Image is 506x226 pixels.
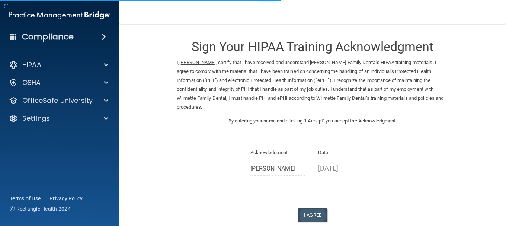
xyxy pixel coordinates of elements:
[177,40,448,54] h3: Sign Your HIPAA Training Acknowledgment
[9,8,110,23] img: PMB logo
[10,205,71,213] span: Ⓒ Rectangle Health 2024
[10,195,41,202] a: Terms of Use
[22,96,93,105] p: OfficeSafe University
[318,162,375,174] p: [DATE]
[9,60,108,69] a: HIPAA
[22,60,41,69] p: HIPAA
[177,58,448,112] p: I, , certify that I have received and understand [PERSON_NAME] Family Dental's HIPAA training mat...
[177,117,448,125] p: By entering your name and clicking "I Accept" you accept the Acknowledgment.
[9,78,108,87] a: OSHA
[9,114,108,123] a: Settings
[9,96,108,105] a: OfficeSafe University
[22,32,74,42] h4: Compliance
[298,208,327,222] button: I Agree
[250,162,307,176] input: Full Name
[49,195,83,202] a: Privacy Policy
[318,148,375,157] p: Date
[22,114,50,123] p: Settings
[250,148,307,157] p: Acknowledgment
[179,60,215,65] ins: [PERSON_NAME]
[22,78,41,87] p: OSHA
